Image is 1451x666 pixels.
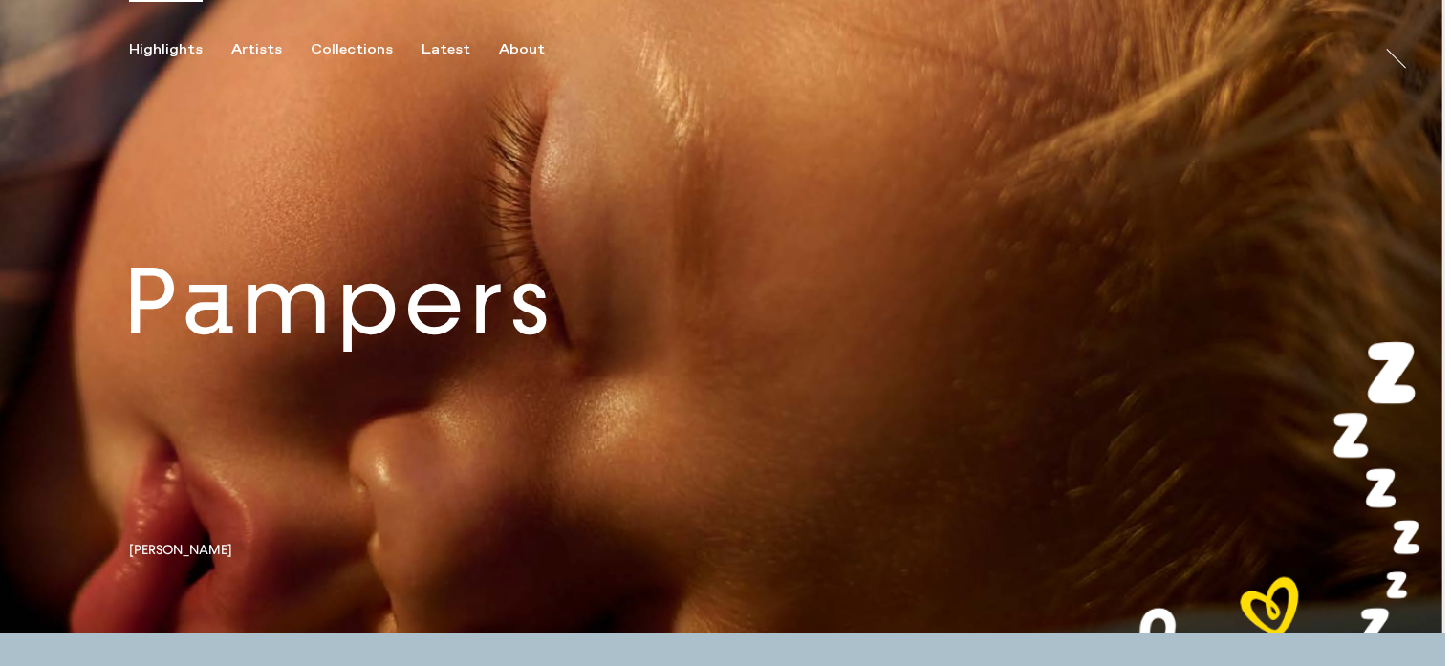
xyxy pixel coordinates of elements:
button: About [499,41,574,58]
button: Latest [422,41,499,58]
button: Highlights [129,41,231,58]
button: Artists [231,41,311,58]
button: Collections [311,41,422,58]
div: About [499,41,545,58]
div: Latest [422,41,470,58]
div: Collections [311,41,393,58]
div: Artists [231,41,282,58]
div: Highlights [129,41,203,58]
